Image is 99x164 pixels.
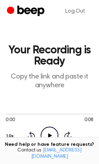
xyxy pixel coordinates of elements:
h1: Your Recording is Ready [6,45,93,67]
p: Copy the link and paste it anywhere [6,73,93,90]
span: 0:08 [84,117,93,124]
a: Log Out [58,3,92,20]
button: 1.0x [6,130,16,142]
span: Contact us [4,148,95,160]
span: 0:00 [6,117,15,124]
a: Beep [7,5,46,18]
a: [EMAIL_ADDRESS][DOMAIN_NAME] [31,148,82,159]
